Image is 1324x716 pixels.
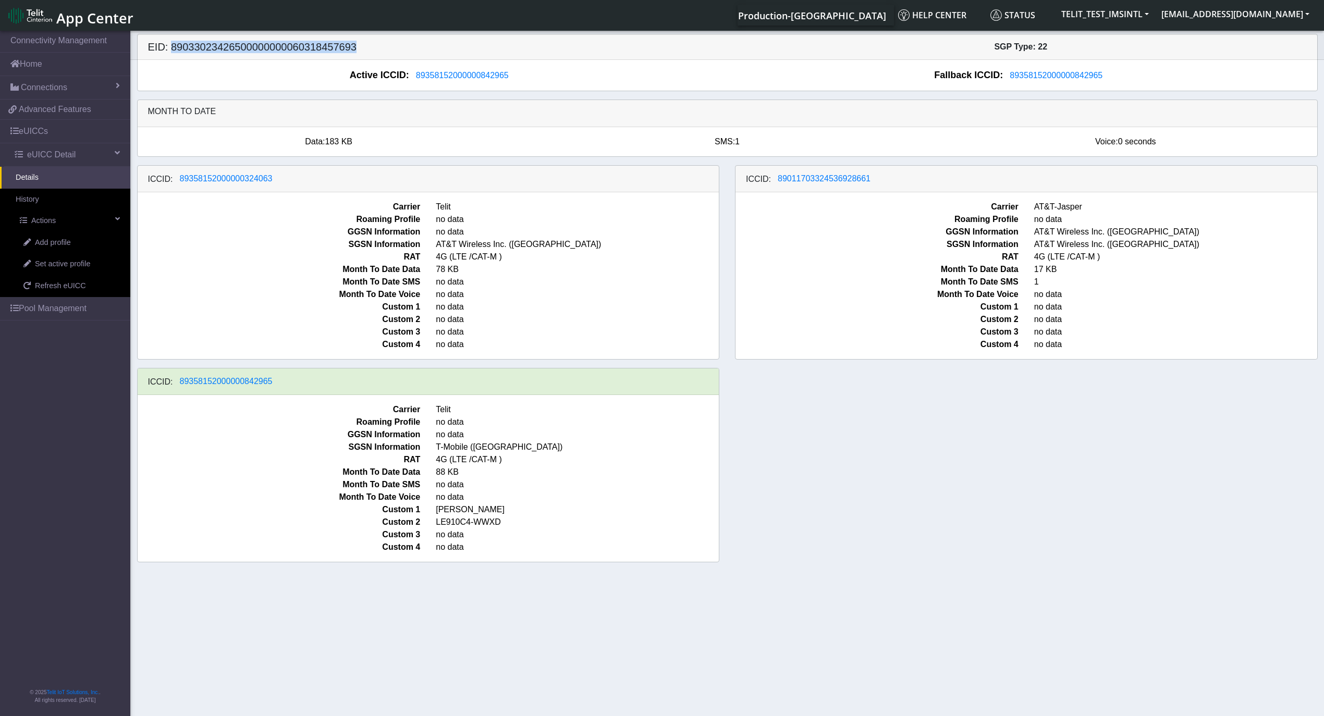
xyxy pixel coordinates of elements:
[428,301,727,313] span: no data
[173,375,279,388] button: 89358152000000842965
[746,174,771,184] h6: ICCID:
[898,9,966,21] span: Help center
[130,503,428,516] span: Custom 1
[130,251,428,263] span: RAT
[728,338,1026,351] span: Custom 4
[728,326,1026,338] span: Custom 3
[21,81,67,94] span: Connections
[130,301,428,313] span: Custom 1
[130,276,428,288] span: Month To Date SMS
[56,8,133,28] span: App Center
[728,201,1026,213] span: Carrier
[990,9,1035,21] span: Status
[428,491,727,503] span: no data
[728,226,1026,238] span: GGSN Information
[1010,71,1102,80] span: 89358152000000842965
[35,258,90,270] span: Set active profile
[148,174,173,184] h6: ICCID:
[994,42,1047,51] span: SGP Type: 22
[140,41,728,53] h5: EID: 89033023426500000000060318457693
[8,7,52,24] img: logo-telit-cinterion-gw-new.png
[130,416,428,428] span: Roaming Profile
[778,174,871,183] span: 89011703324536928661
[130,541,428,553] span: Custom 4
[130,338,428,351] span: Custom 4
[428,338,727,351] span: no data
[428,238,727,251] span: AT&T Wireless Inc. ([GEOGRAPHIC_DATA])
[428,541,727,553] span: no data
[31,215,56,227] span: Actions
[27,149,76,161] span: eUICC Detail
[894,5,986,26] a: Help center
[986,5,1055,26] a: Status
[130,326,428,338] span: Custom 3
[728,288,1026,301] span: Month To Date Voice
[428,453,727,466] span: 4G (LTE /CAT-M )
[428,416,727,428] span: no data
[8,253,130,275] a: Set active profile
[130,213,428,226] span: Roaming Profile
[898,9,910,21] img: knowledge.svg
[4,210,130,232] a: Actions
[130,226,428,238] span: GGSN Information
[771,172,877,186] button: 89011703324536928661
[428,226,727,238] span: no data
[4,143,130,166] a: eUICC Detail
[130,466,428,478] span: Month To Date Data
[428,403,727,416] span: Telit
[1095,137,1118,146] span: Voice:
[428,326,727,338] span: no data
[934,68,1003,82] span: Fallback ICCID:
[428,503,727,516] span: [PERSON_NAME]
[728,276,1026,288] span: Month To Date SMS
[416,71,509,80] span: 89358152000000842965
[325,137,352,146] span: 183 KB
[148,377,173,387] h6: ICCID:
[130,428,428,441] span: GGSN Information
[130,263,428,276] span: Month To Date Data
[428,478,727,491] span: no data
[728,263,1026,276] span: Month To Date Data
[8,232,130,254] a: Add profile
[35,280,86,292] span: Refresh eUICC
[428,263,727,276] span: 78 KB
[728,313,1026,326] span: Custom 2
[728,238,1026,251] span: SGSN Information
[130,441,428,453] span: SGSN Information
[409,69,516,82] button: 89358152000000842965
[428,213,727,226] span: no data
[428,313,727,326] span: no data
[180,174,273,183] span: 89358152000000324063
[428,528,727,541] span: no data
[350,68,409,82] span: Active ICCID:
[130,516,428,528] span: Custom 2
[738,5,886,26] a: Your current platform instance
[47,689,99,695] a: Telit IoT Solutions, Inc.
[305,137,325,146] span: Data:
[428,251,727,263] span: 4G (LTE /CAT-M )
[8,275,130,297] a: Refresh eUICC
[715,137,735,146] span: SMS:
[148,106,1307,116] h6: Month to date
[728,301,1026,313] span: Custom 1
[738,9,886,22] span: Production-[GEOGRAPHIC_DATA]
[428,428,727,441] span: no data
[1003,69,1109,82] button: 89358152000000842965
[130,403,428,416] span: Carrier
[130,288,428,301] span: Month To Date Voice
[8,4,132,27] a: App Center
[19,103,91,116] span: Advanced Features
[130,238,428,251] span: SGSN Information
[130,453,428,466] span: RAT
[728,251,1026,263] span: RAT
[428,441,727,453] span: T-Mobile ([GEOGRAPHIC_DATA])
[1055,5,1155,23] button: TELIT_TEST_IMSINTL
[428,516,727,528] span: LE910C4-WWXD
[130,313,428,326] span: Custom 2
[1155,5,1316,23] button: [EMAIL_ADDRESS][DOMAIN_NAME]
[428,466,727,478] span: 88 KB
[728,213,1026,226] span: Roaming Profile
[130,201,428,213] span: Carrier
[130,478,428,491] span: Month To Date SMS
[130,491,428,503] span: Month To Date Voice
